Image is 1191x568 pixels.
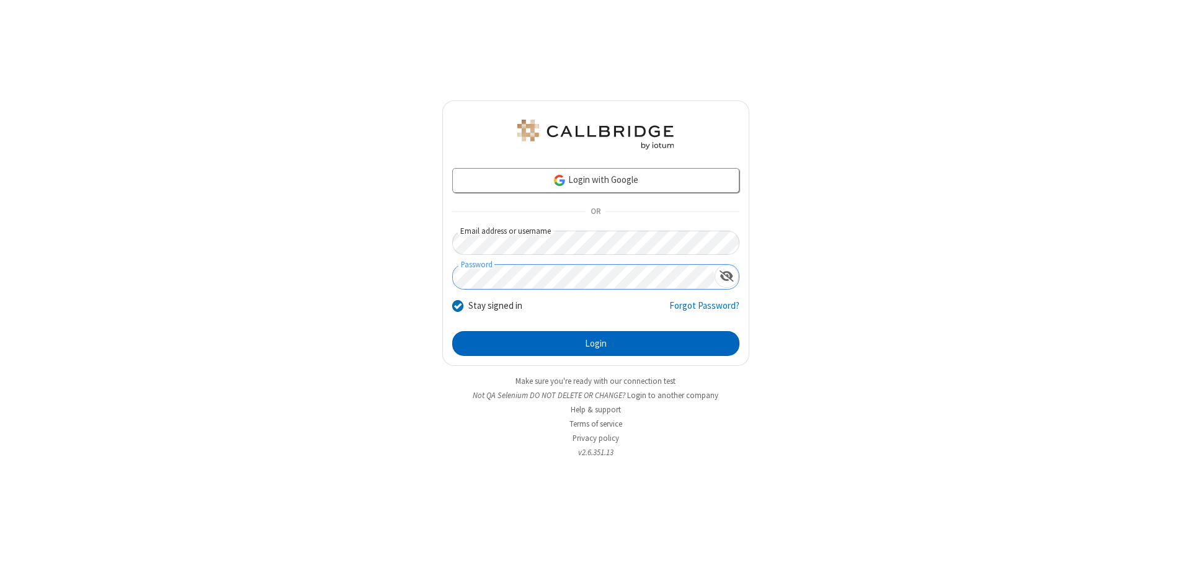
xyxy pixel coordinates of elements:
a: Make sure you're ready with our connection test [515,376,676,386]
img: QA Selenium DO NOT DELETE OR CHANGE [515,120,676,149]
li: v2.6.351.13 [442,446,749,458]
li: Not QA Selenium DO NOT DELETE OR CHANGE? [442,389,749,401]
label: Stay signed in [468,299,522,313]
button: Login to another company [627,389,718,401]
span: OR [586,203,605,221]
input: Email address or username [452,231,739,255]
a: Help & support [571,404,621,415]
iframe: Chat [1160,536,1182,559]
a: Forgot Password? [669,299,739,322]
button: Login [452,331,739,356]
img: google-icon.png [553,174,566,187]
div: Show password [715,265,739,288]
a: Terms of service [569,419,622,429]
a: Login with Google [452,168,739,193]
a: Privacy policy [573,433,619,443]
input: Password [453,265,715,289]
